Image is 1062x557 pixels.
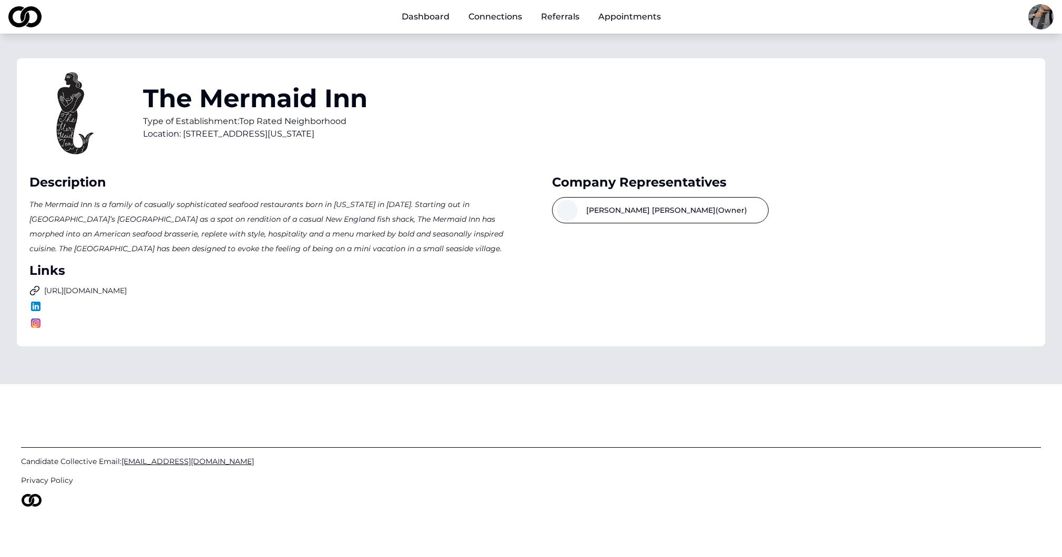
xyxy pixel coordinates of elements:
img: logo [29,317,42,329]
img: logo [29,300,42,313]
a: Privacy Policy [21,475,1041,486]
span: [EMAIL_ADDRESS][DOMAIN_NAME] [121,457,254,466]
div: Links [29,262,510,279]
img: 3c144572-eef3-42e3-bef8-7d3691379344-IMG_0653-profile_picture.jpeg [1028,4,1054,29]
h1: The Mermaid Inn [143,86,367,111]
div: Company Representatives [552,174,1033,191]
a: Referrals [533,6,588,27]
p: The Mermaid Inn Is a family of casually sophisticated seafood restaurants born in [US_STATE] in [... [29,197,510,256]
button: [PERSON_NAME] [PERSON_NAME](Owner) [552,197,769,223]
img: 2536d4df-93e4-455f-9ee8-7602d4669c22-images-images-profile_picture.png [29,71,114,155]
img: logo [21,494,42,507]
a: [URL][DOMAIN_NAME] [29,285,510,296]
div: Location: [STREET_ADDRESS][US_STATE] [143,128,367,140]
a: Candidate Collective Email:[EMAIL_ADDRESS][DOMAIN_NAME] [21,456,1041,467]
a: Dashboard [393,6,458,27]
div: Type of Establishment: Top Rated Neighborhood [143,115,367,128]
a: Connections [460,6,530,27]
nav: Main [393,6,669,27]
a: Appointments [590,6,669,27]
img: logo [8,6,42,27]
div: Description [29,174,510,191]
